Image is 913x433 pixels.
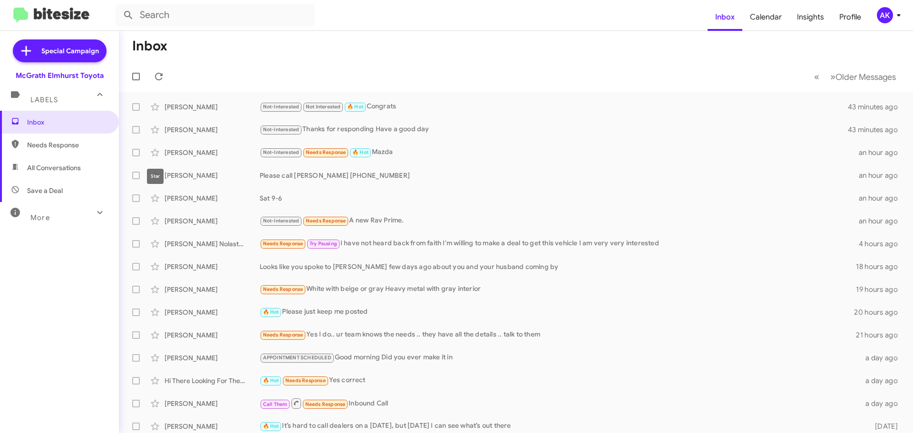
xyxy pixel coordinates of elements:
[260,421,860,432] div: It’s hard to call dealers on a [DATE], but [DATE] I can see what’s out there
[165,308,260,317] div: [PERSON_NAME]
[115,4,315,27] input: Search
[263,401,288,407] span: Call Them
[260,147,859,158] div: Mazda
[260,375,860,386] div: Yes correct
[27,186,63,195] span: Save a Deal
[260,101,848,112] div: Congrats
[263,423,279,429] span: 🔥 Hot
[165,422,260,431] div: [PERSON_NAME]
[306,149,346,155] span: Needs Response
[260,307,854,318] div: Please just keep me posted
[263,126,300,133] span: Not-Interested
[860,422,905,431] div: [DATE]
[165,148,260,157] div: [PERSON_NAME]
[856,330,905,340] div: 21 hours ago
[260,352,860,363] div: Good morning Did you ever make it in
[165,353,260,363] div: [PERSON_NAME]
[285,377,326,384] span: Needs Response
[30,213,50,222] span: More
[877,7,893,23] div: AK
[832,3,869,31] a: Profile
[859,148,905,157] div: an hour ago
[165,376,260,385] div: Hi There Looking For The Otd On This Vehicle
[856,285,905,294] div: 19 hours ago
[165,193,260,203] div: [PERSON_NAME]
[263,241,303,247] span: Needs Response
[260,238,859,249] div: I have not heard back from faith I'm willing to make a deal to get this vehicle I am very very in...
[260,262,856,271] div: Looks like you spoke to [PERSON_NAME] few days ago about you and your husband coming by
[260,124,848,135] div: Thanks for responding Have a good day
[165,330,260,340] div: [PERSON_NAME]
[27,163,81,173] span: All Conversations
[27,140,108,150] span: Needs Response
[13,39,107,62] a: Special Campaign
[306,104,341,110] span: Not Interested
[263,286,303,292] span: Needs Response
[165,239,260,249] div: [PERSON_NAME] Nolastname122950582
[859,193,905,203] div: an hour ago
[16,71,104,80] div: McGrath Elmhurst Toyota
[263,309,279,315] span: 🔥 Hot
[260,329,856,340] div: Yes I do.. ur team knows the needs .. they have all the details .. talk to them
[808,67,825,87] button: Previous
[132,38,167,54] h1: Inbox
[263,149,300,155] span: Not-Interested
[263,377,279,384] span: 🔥 Hot
[165,285,260,294] div: [PERSON_NAME]
[165,399,260,408] div: [PERSON_NAME]
[147,169,164,184] div: Star
[869,7,903,23] button: AK
[809,67,902,87] nav: Page navigation example
[830,71,835,83] span: »
[347,104,363,110] span: 🔥 Hot
[165,262,260,271] div: [PERSON_NAME]
[260,215,859,226] div: A new Rav Prime.
[860,376,905,385] div: a day ago
[305,401,346,407] span: Needs Response
[860,399,905,408] div: a day ago
[165,102,260,112] div: [PERSON_NAME]
[260,193,859,203] div: Sat 9-6
[814,71,819,83] span: «
[263,218,300,224] span: Not-Interested
[848,102,905,112] div: 43 minutes ago
[310,241,337,247] span: Try Pausing
[854,308,905,317] div: 20 hours ago
[848,125,905,135] div: 43 minutes ago
[860,353,905,363] div: a day ago
[352,149,369,155] span: 🔥 Hot
[742,3,789,31] a: Calendar
[859,171,905,180] div: an hour ago
[30,96,58,104] span: Labels
[27,117,108,127] span: Inbox
[165,125,260,135] div: [PERSON_NAME]
[856,262,905,271] div: 18 hours ago
[835,72,896,82] span: Older Messages
[859,216,905,226] div: an hour ago
[263,104,300,110] span: Not-Interested
[859,239,905,249] div: 4 hours ago
[789,3,832,31] a: Insights
[306,218,346,224] span: Needs Response
[41,46,99,56] span: Special Campaign
[708,3,742,31] a: Inbox
[165,216,260,226] div: [PERSON_NAME]
[260,284,856,295] div: White with beige or gray Heavy metal with gray interior
[260,397,860,409] div: Inbound Call
[263,355,331,361] span: APPOINTMENT SCHEDULED
[165,171,260,180] div: [PERSON_NAME]
[825,67,902,87] button: Next
[260,171,859,180] div: Please call [PERSON_NAME] [PHONE_NUMBER]
[263,332,303,338] span: Needs Response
